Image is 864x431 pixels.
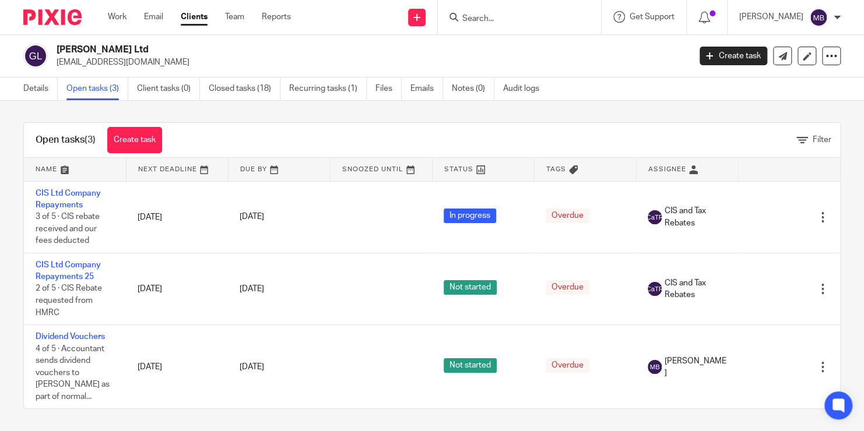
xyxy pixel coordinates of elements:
a: Details [23,77,58,100]
span: [DATE] [240,213,264,221]
span: Not started [444,358,497,373]
p: [EMAIL_ADDRESS][DOMAIN_NAME] [57,56,682,68]
span: In progress [444,209,496,223]
span: CIS and Tax Rebates [665,277,726,301]
span: Tags [546,166,566,172]
span: 4 of 5 · Accountant sends dividend vouchers to [PERSON_NAME] as part of normal... [36,345,110,401]
a: Open tasks (3) [66,77,128,100]
a: Closed tasks (18) [209,77,280,100]
td: [DATE] [126,325,228,409]
td: [DATE] [126,181,228,253]
a: CIS Ltd Company Repayments [36,189,101,209]
span: [PERSON_NAME] [665,355,726,379]
span: 3 of 5 · CIS rebate received and our fees deducted [36,213,100,245]
a: CIS Ltd Company Repayments 25 [36,261,101,281]
a: Work [108,11,127,23]
a: Create task [700,47,767,65]
span: Not started [444,280,497,295]
img: Pixie [23,9,82,25]
span: Filter [813,136,831,144]
span: Get Support [630,13,675,21]
p: [PERSON_NAME] [739,11,803,23]
a: Files [375,77,402,100]
span: Overdue [546,358,589,373]
a: Clients [181,11,208,23]
span: (3) [85,135,96,144]
a: Emails [410,77,443,100]
a: Reports [262,11,291,23]
h1: Open tasks [36,134,96,146]
a: Audit logs [503,77,548,100]
span: Overdue [546,280,589,295]
a: Team [225,11,244,23]
span: Snoozed Until [342,166,403,172]
td: [DATE] [126,253,228,324]
span: Status [444,166,473,172]
a: Create task [107,127,162,153]
a: Notes (0) [452,77,494,100]
img: svg%3E [809,8,828,27]
img: svg%3E [23,44,48,68]
img: svg%3E [648,210,662,224]
a: Recurring tasks (1) [289,77,367,100]
a: Client tasks (0) [137,77,200,100]
a: Dividend Vouchers [36,333,105,341]
img: svg%3E [648,282,662,296]
h2: [PERSON_NAME] Ltd [57,44,557,56]
span: Overdue [546,209,589,223]
span: 2 of 5 · CIS Rebate requested from HMRC [36,285,102,317]
input: Search [461,14,566,24]
span: CIS and Tax Rebates [665,205,726,229]
a: Email [144,11,163,23]
span: [DATE] [240,285,264,293]
span: [DATE] [240,363,264,371]
img: svg%3E [648,360,662,374]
